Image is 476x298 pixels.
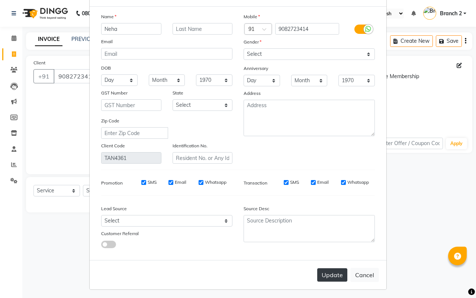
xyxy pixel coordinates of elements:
[244,180,267,186] label: Transaction
[347,179,369,186] label: Whatsapp
[101,118,119,124] label: Zip Code
[175,179,186,186] label: Email
[101,230,139,237] label: Customer Referral
[244,39,261,45] label: Gender
[173,142,208,149] label: Identification No.
[101,90,128,96] label: GST Number
[101,65,111,71] label: DOB
[244,13,260,20] label: Mobile
[101,180,123,186] label: Promotion
[244,65,268,72] label: Anniversary
[101,127,168,139] input: Enter Zip Code
[317,179,329,186] label: Email
[101,13,116,20] label: Name
[101,142,125,149] label: Client Code
[101,23,161,35] input: First Name
[275,23,340,35] input: Mobile
[290,179,299,186] label: SMS
[101,152,161,164] input: Client Code
[205,179,226,186] label: Whatsapp
[148,179,157,186] label: SMS
[173,90,183,96] label: State
[101,99,161,111] input: GST Number
[244,205,269,212] label: Source Desc
[317,268,347,282] button: Update
[101,205,127,212] label: Lead Source
[244,90,261,97] label: Address
[173,152,233,164] input: Resident No. or Any Id
[173,23,233,35] input: Last Name
[350,268,379,282] button: Cancel
[101,38,113,45] label: Email
[101,48,232,60] input: Email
